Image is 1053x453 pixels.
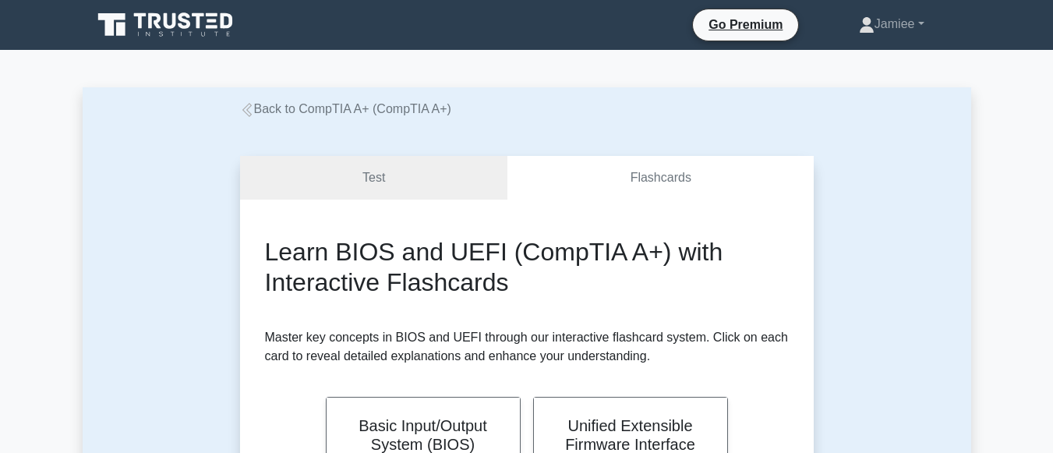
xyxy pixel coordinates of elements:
a: Back to CompTIA A+ (CompTIA A+) [240,102,451,115]
a: Test [240,156,508,200]
a: Flashcards [507,156,813,200]
h2: Learn BIOS and UEFI (CompTIA A+) with Interactive Flashcards [265,237,789,297]
a: Go Premium [699,15,792,34]
a: Jamiee [822,9,962,40]
p: Master key concepts in BIOS and UEFI through our interactive flashcard system. Click on each card... [265,328,789,366]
